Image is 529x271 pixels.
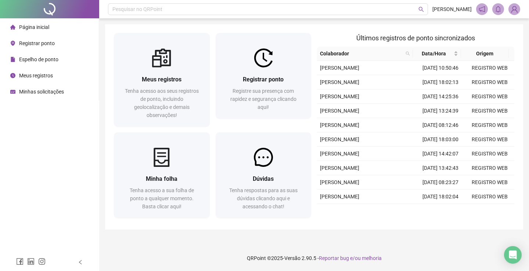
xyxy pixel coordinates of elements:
td: [DATE] 08:23:27 [416,175,465,190]
td: [DATE] 18:02:13 [416,75,465,89]
span: Minha folha [146,175,177,182]
span: search [418,7,424,12]
td: [DATE] 14:47:44 [416,204,465,218]
span: Minhas solicitações [19,89,64,95]
td: REGISTRO WEB [465,61,514,75]
footer: QRPoint © 2025 - 2.90.5 - [99,245,529,271]
td: [DATE] 10:50:46 [416,61,465,75]
span: Tenha respostas para as suas dúvidas clicando aqui e acessando o chat! [229,187,298,209]
span: home [10,25,15,30]
span: Reportar bug e/ou melhoria [319,255,382,261]
td: REGISTRO WEB [465,118,514,132]
span: environment [10,41,15,46]
span: left [78,260,83,265]
span: Registrar ponto [19,40,55,46]
span: clock-circle [10,73,15,78]
span: instagram [38,258,46,265]
td: [DATE] 18:03:00 [416,132,465,147]
td: REGISTRO WEB [465,175,514,190]
span: Meus registros [19,73,53,78]
a: Registrar pontoRegistre sua presença com rapidez e segurança clicando aqui! [216,33,312,118]
th: Origem [461,47,509,61]
span: [PERSON_NAME] [320,94,359,99]
span: Versão [284,255,301,261]
span: [PERSON_NAME] [320,108,359,114]
img: 89733 [509,4,520,15]
td: REGISTRO WEB [465,147,514,161]
span: Meus registros [142,76,181,83]
span: [PERSON_NAME] [432,5,472,13]
span: notification [479,6,485,12]
div: Open Intercom Messenger [504,246,522,264]
span: Últimos registros de ponto sincronizados [356,34,475,42]
span: [PERSON_NAME] [320,151,359,157]
a: Minha folhaTenha acesso a sua folha de ponto a qualquer momento. Basta clicar aqui! [114,132,210,218]
span: Tenha acesso a sua folha de ponto a qualquer momento. Basta clicar aqui! [130,187,194,209]
span: search [406,51,410,56]
a: Meus registrosTenha acesso aos seus registros de ponto, incluindo geolocalização e demais observa... [114,33,210,127]
span: [PERSON_NAME] [320,179,359,185]
span: [PERSON_NAME] [320,122,359,128]
td: [DATE] 18:02:04 [416,190,465,204]
td: REGISTRO WEB [465,104,514,118]
td: REGISTRO WEB [465,75,514,89]
span: schedule [10,89,15,94]
td: [DATE] 13:24:39 [416,104,465,118]
span: [PERSON_NAME] [320,136,359,142]
span: Tenha acesso aos seus registros de ponto, incluindo geolocalização e demais observações! [125,88,199,118]
td: REGISTRO WEB [465,132,514,147]
td: REGISTRO WEB [465,89,514,104]
td: [DATE] 14:42:07 [416,147,465,161]
span: Colaborador [320,50,403,58]
span: search [404,48,411,59]
span: Registre sua presença com rapidez e segurança clicando aqui! [230,88,296,110]
td: [DATE] 08:12:46 [416,118,465,132]
span: [PERSON_NAME] [320,165,359,171]
span: facebook [16,258,24,265]
span: [PERSON_NAME] [320,194,359,199]
th: Data/Hora [413,47,461,61]
td: [DATE] 14:25:36 [416,89,465,104]
span: Data/Hora [416,50,452,58]
span: file [10,57,15,62]
td: REGISTRO WEB [465,204,514,218]
span: bell [495,6,501,12]
span: Página inicial [19,24,49,30]
span: linkedin [27,258,35,265]
td: REGISTRO WEB [465,190,514,204]
span: Registrar ponto [243,76,284,83]
a: DúvidasTenha respostas para as suas dúvidas clicando aqui e acessando o chat! [216,132,312,218]
td: REGISTRO WEB [465,161,514,175]
span: Dúvidas [253,175,274,182]
span: [PERSON_NAME] [320,79,359,85]
td: [DATE] 13:42:43 [416,161,465,175]
span: [PERSON_NAME] [320,65,359,71]
span: Espelho de ponto [19,56,58,62]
